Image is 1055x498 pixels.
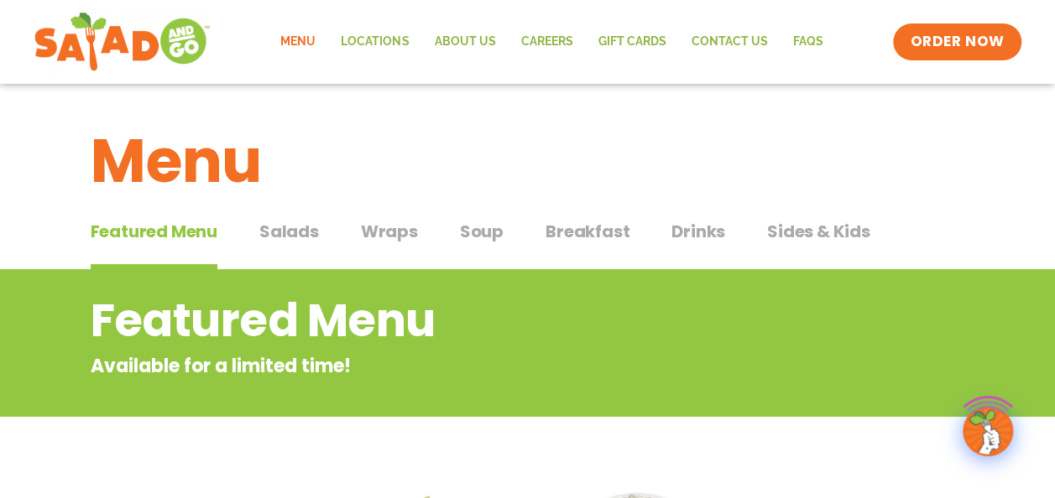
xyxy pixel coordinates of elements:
span: Soup [460,219,504,244]
nav: Menu [268,23,835,61]
span: ORDER NOW [910,32,1004,52]
img: new-SAG-logo-768×292 [34,8,211,75]
a: FAQs [780,23,835,61]
p: Available for a limited time! [91,352,830,380]
span: Sides & Kids [767,219,870,244]
span: Wraps [361,219,418,244]
h2: Featured Menu [91,287,830,355]
span: Drinks [671,219,725,244]
span: Salads [259,219,319,244]
a: Contact Us [678,23,780,61]
span: Breakfast [546,219,629,244]
span: Featured Menu [91,219,217,244]
h1: Menu [91,116,965,206]
a: About Us [421,23,508,61]
a: ORDER NOW [893,23,1021,60]
div: Tabbed content [91,213,965,270]
a: Locations [328,23,421,61]
a: Menu [268,23,328,61]
a: Careers [508,23,585,61]
a: GIFT CARDS [585,23,678,61]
